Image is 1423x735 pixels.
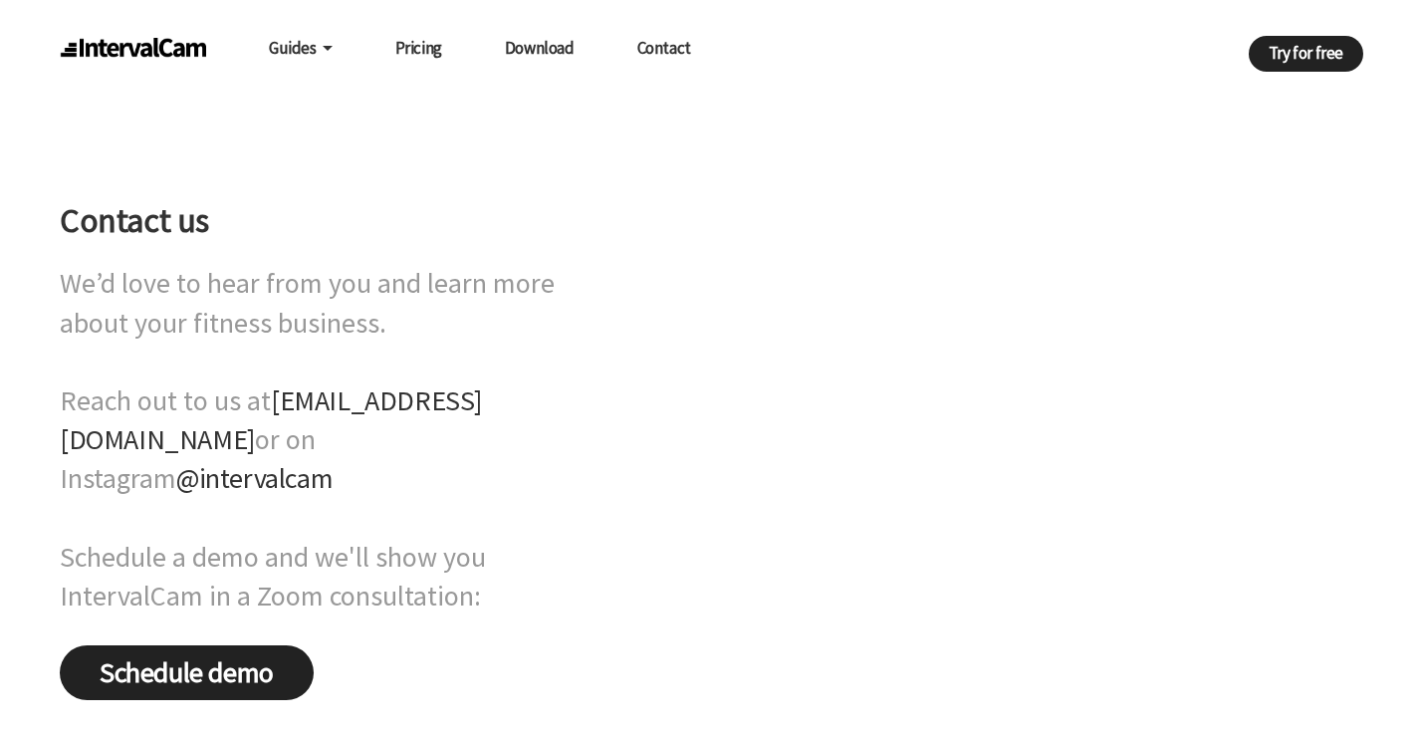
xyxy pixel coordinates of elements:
[395,29,442,67] a: Pricing
[60,197,583,245] h1: Contact us
[60,645,314,700] a: Schedule demo
[176,460,333,496] a: @intervalcam
[505,29,575,67] a: Download
[637,29,691,67] a: Contact
[269,29,333,67] a: Guides
[60,264,583,615] h2: We’d love to hear from you and learn more about your fitness business. Reach out to us at or on I...
[60,38,206,62] img: intervalcam_logo@2x.png
[60,382,482,457] a: [EMAIL_ADDRESS][DOMAIN_NAME]
[1249,36,1363,72] a: Try for free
